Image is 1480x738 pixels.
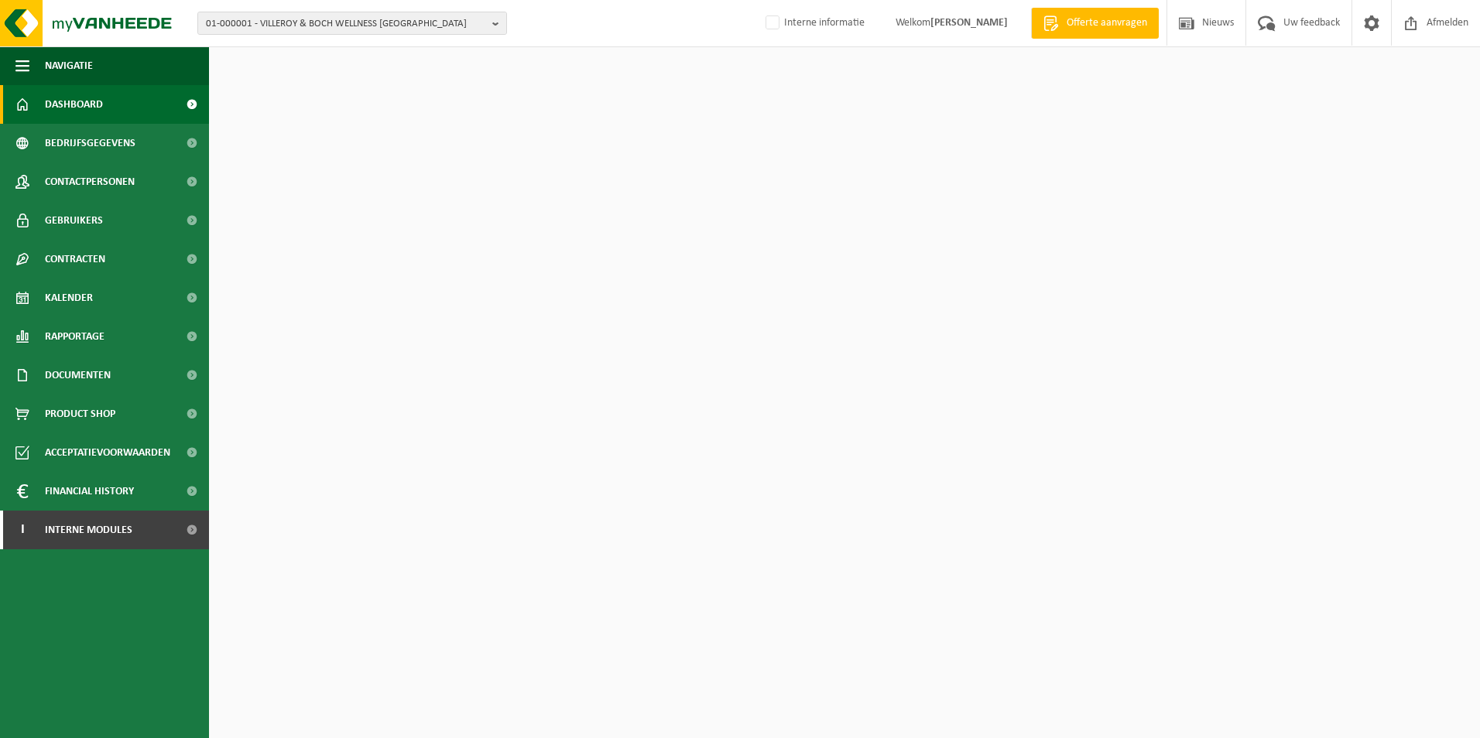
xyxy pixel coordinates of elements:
[45,124,135,162] span: Bedrijfsgegevens
[930,17,1008,29] strong: [PERSON_NAME]
[45,511,132,549] span: Interne modules
[45,240,105,278] span: Contracten
[197,12,507,35] button: 01-000001 - VILLEROY & BOCH WELLNESS [GEOGRAPHIC_DATA]
[45,162,135,201] span: Contactpersonen
[1063,15,1151,31] span: Offerte aanvragen
[45,472,134,511] span: Financial History
[45,85,103,124] span: Dashboard
[45,356,111,395] span: Documenten
[15,511,29,549] span: I
[45,317,104,356] span: Rapportage
[45,395,115,433] span: Product Shop
[1031,8,1159,39] a: Offerte aanvragen
[45,201,103,240] span: Gebruikers
[762,12,865,35] label: Interne informatie
[45,433,170,472] span: Acceptatievoorwaarden
[206,12,486,36] span: 01-000001 - VILLEROY & BOCH WELLNESS [GEOGRAPHIC_DATA]
[45,278,93,317] span: Kalender
[45,46,93,85] span: Navigatie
